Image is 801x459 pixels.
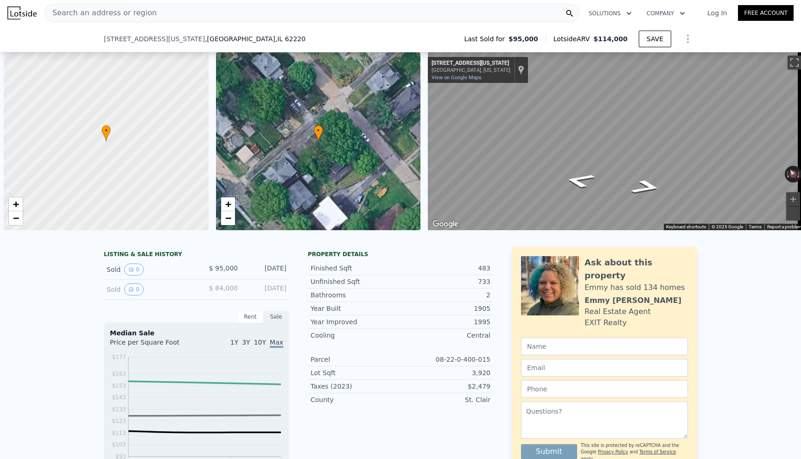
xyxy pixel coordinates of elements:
path: Go Southeast, N Virginia Ave [552,170,608,191]
div: Median Sale [110,328,283,338]
button: Keyboard shortcuts [666,224,706,230]
input: Phone [521,380,688,398]
span: + [13,198,19,210]
div: [STREET_ADDRESS][US_STATE] [432,60,510,67]
span: 1Y [230,339,238,346]
span: [STREET_ADDRESS][US_STATE] [104,34,205,44]
div: Property details [308,251,493,258]
div: 08-22-0-400-015 [400,355,490,364]
tspan: $113 [112,430,126,436]
a: Terms (opens in new tab) [749,224,762,229]
a: Zoom out [9,211,23,225]
div: County [311,395,400,404]
button: Solutions [581,5,639,22]
span: Search an address or region [45,7,157,19]
button: Rotate counterclockwise [785,166,790,182]
div: Finished Sqft [311,264,400,273]
div: $2,479 [400,382,490,391]
input: Name [521,338,688,355]
div: Emmy [PERSON_NAME] [585,295,681,306]
div: Lot Sqft [311,368,400,377]
div: Sold [107,264,189,276]
div: LISTING & SALE HISTORY [104,251,289,260]
div: Central [400,331,490,340]
span: , [GEOGRAPHIC_DATA] [205,34,305,44]
div: Unfinished Sqft [311,277,400,286]
div: Emmy has sold 134 homes [585,282,685,293]
div: [DATE] [245,264,286,276]
a: Log In [696,8,738,18]
div: Sale [263,311,289,323]
tspan: $103 [112,441,126,448]
span: + [225,198,231,210]
span: 10Y [254,339,266,346]
span: • [314,126,323,135]
button: View historical data [124,283,144,296]
tspan: $123 [112,418,126,424]
div: 2 [400,290,490,300]
img: Google [430,218,461,230]
span: $95,000 [509,34,538,44]
span: $ 95,000 [209,264,238,272]
tspan: $133 [112,406,126,413]
div: Sold [107,283,189,296]
button: View historical data [124,264,144,276]
div: Real Estate Agent [585,306,651,317]
div: Cooling [311,331,400,340]
button: Reset the view [786,165,801,183]
span: • [102,126,111,135]
a: Privacy Policy [598,449,628,454]
div: Taxes (2023) [311,382,400,391]
a: Zoom in [9,197,23,211]
span: Last Sold for [464,34,509,44]
div: • [314,125,323,141]
path: Go Northwest, N Virginia Ave [618,176,674,198]
div: Rent [237,311,263,323]
div: Ask about this property [585,256,688,282]
div: [DATE] [245,283,286,296]
img: Lotside [7,6,37,19]
a: View on Google Maps [432,75,482,81]
a: Open this area in Google Maps (opens a new window) [430,218,461,230]
div: Bathrooms [311,290,400,300]
a: Zoom in [221,197,235,211]
div: Year Built [311,304,400,313]
div: [GEOGRAPHIC_DATA], [US_STATE] [432,67,510,73]
div: 1905 [400,304,490,313]
a: Terms of Service [639,449,676,454]
span: $ 84,000 [209,284,238,292]
div: 3,920 [400,368,490,377]
input: Email [521,359,688,377]
button: Submit [521,444,577,459]
span: Max [270,339,283,348]
a: Show location on map [518,65,524,75]
button: Company [639,5,693,22]
span: − [225,212,231,224]
button: Zoom out [786,207,800,220]
span: 3Y [242,339,250,346]
a: Free Account [738,5,794,21]
tspan: $177 [112,354,126,360]
span: − [13,212,19,224]
span: © 2025 Google [712,224,743,229]
div: Parcel [311,355,400,364]
div: • [102,125,111,141]
div: Year Improved [311,317,400,327]
span: $114,000 [593,35,628,43]
div: Price per Square Foot [110,338,197,352]
div: St. Clair [400,395,490,404]
tspan: $143 [112,394,126,401]
div: EXIT Realty [585,317,627,328]
span: , IL 62220 [275,35,305,43]
a: Zoom out [221,211,235,225]
div: 1995 [400,317,490,327]
button: Zoom in [786,192,800,206]
span: Lotside ARV [553,34,593,44]
tspan: $163 [112,371,126,377]
button: Show Options [679,30,697,48]
tspan: $153 [112,383,126,389]
button: SAVE [639,31,671,47]
div: 483 [400,264,490,273]
div: 733 [400,277,490,286]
